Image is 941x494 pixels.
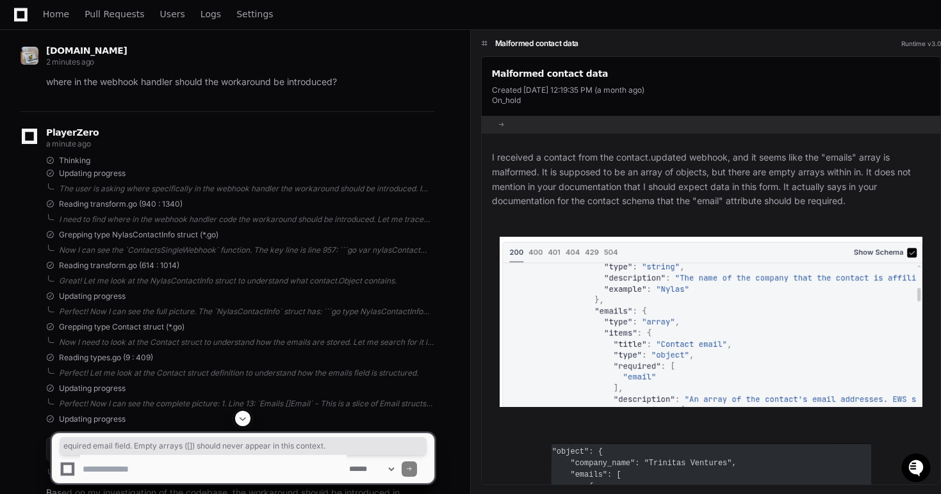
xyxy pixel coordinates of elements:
[13,13,38,38] img: PlayerZero
[46,75,434,90] p: where in the webhook handler should the workaround be introduced?
[13,95,36,118] img: 1736555170064-99ba0984-63c1-480f-8ee9-699278ef63ed
[59,184,434,194] div: The user is asking where specifically in the webhook handler the workaround should be introduced....
[59,322,184,332] span: Grepping type Contact struct (*.go)
[59,199,183,209] span: Reading transform.go (940 : 1340)
[46,139,90,148] span: a minute ago
[59,155,90,166] span: Thinking
[20,47,38,65] img: ALV-UjUTC2-1zozOZtSynx3W3uoODVNlbHMzU0rLWhuyN4u5KqyWygeK_j_YJvry21nA4aj1FlMUsWqlM2TGuZGsRO9maZaQp...
[63,441,423,451] span: equired email field. Empty arrays ([]) should never appear in this context.
[59,368,434,378] div: Perfect! Let me look at the Contact struct definition to understand how the emails field is struc...
[495,38,578,49] h1: Malformed contact data
[59,307,434,317] div: Perfect! Now I can see the full picture. The `NylasContactInfo` struct has: ```go type NylasConta...
[59,337,434,347] div: Now I need to look at the Contact struct to understand how the emails are stored. Let me search f...
[901,39,941,49] div: Runtime v3.0
[59,214,434,225] div: I need to find where in the webhook handler code the workaround should be introduced. Let me trac...
[90,134,155,144] a: Powered byPylon
[59,260,179,271] span: Reading transform.go (614 : 1014)
[236,10,273,18] span: Settings
[59,291,126,301] span: Updating progress
[46,45,127,56] span: [DOMAIN_NAME]
[492,85,931,95] div: Created [DATE] 12:19:35 PM (a month ago)
[46,57,94,67] span: 2 minutes ago
[59,276,434,286] div: Great! Let me look at the NylasContactInfo struct to understand what contact.Object contains.
[492,95,931,106] div: On_hold
[59,168,126,179] span: Updating progress
[43,10,69,18] span: Home
[160,10,185,18] span: Users
[59,230,218,240] span: Grepping type NylasContactInfo struct (*.go)
[492,150,931,209] p: I received a contact from the contact.updated webhook, and it seems like the "emails" array is ma...
[218,99,233,115] button: Start new chat
[127,134,155,144] span: Pylon
[900,452,935,486] iframe: Open customer support
[200,10,221,18] span: Logs
[46,129,99,136] span: PlayerZero
[44,95,210,108] div: Start new chat
[59,245,434,255] div: Now I can see the `ContactsSingleWebhook` function. The key line is line 957: ```go var nylasCont...
[44,108,162,118] div: We're available if you need us!
[59,353,153,363] span: Reading types.go (9 : 409)
[59,399,434,409] div: Perfect! Now I can see the complete picture: 1. Line 13: `Emails []Email` - This is a slice of Em...
[59,383,126,394] span: Updating progress
[85,10,144,18] span: Pull Requests
[492,67,931,80] div: Malformed contact data
[13,51,233,72] div: Welcome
